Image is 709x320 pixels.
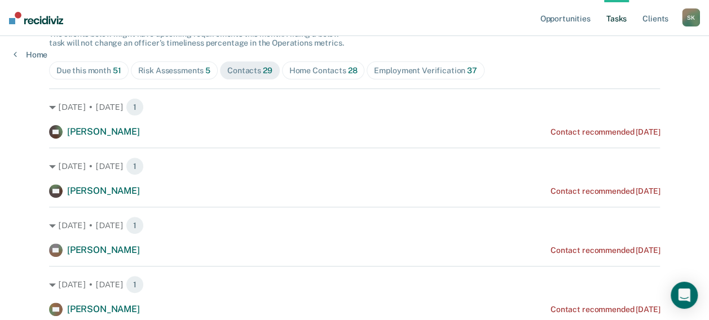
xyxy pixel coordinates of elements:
div: Contact recommended [DATE] [551,246,660,255]
span: [PERSON_NAME] [67,126,140,137]
div: [DATE] • [DATE] 1 [49,216,660,234]
div: [DATE] • [DATE] 1 [49,275,660,294]
div: Home Contacts [289,66,358,75]
div: Contact recommended [DATE] [551,127,660,137]
div: [DATE] • [DATE] 1 [49,98,660,116]
span: 37 [467,66,477,75]
span: 28 [348,66,358,75]
span: 51 [113,66,121,75]
div: S K [682,8,700,26]
span: 5 [205,66,210,75]
a: Home [14,50,47,60]
span: [PERSON_NAME] [67,304,140,314]
span: 1 [126,157,144,175]
div: Contact recommended [DATE] [551,186,660,196]
span: 1 [126,275,144,294]
div: Risk Assessments [138,66,211,75]
span: 1 [126,216,144,234]
div: Employment Verification [374,66,477,75]
div: Open Intercom Messenger [671,282,698,309]
span: The clients below might have upcoming requirements this month. Hiding a below task will not chang... [49,29,344,48]
button: SK [682,8,700,26]
span: 29 [263,66,272,75]
span: 1 [126,98,144,116]
div: Contact recommended [DATE] [551,305,660,314]
div: Due this month [56,66,121,75]
div: Contacts [227,66,272,75]
img: Recidiviz [9,12,63,24]
div: [DATE] • [DATE] 1 [49,157,660,175]
span: [PERSON_NAME] [67,185,140,196]
span: [PERSON_NAME] [67,245,140,255]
